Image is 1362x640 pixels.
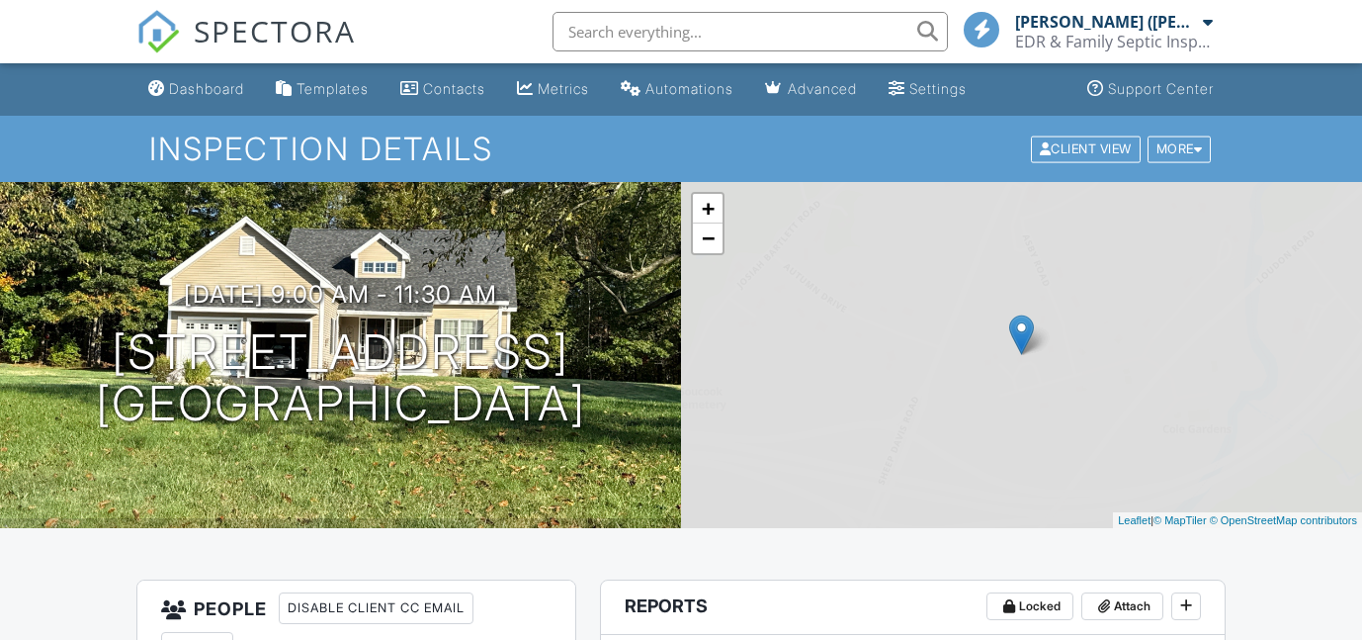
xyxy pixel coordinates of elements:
h1: Inspection Details [149,132,1214,166]
div: Automations [645,80,733,97]
a: © OpenStreetMap contributors [1210,514,1357,526]
a: Contacts [392,71,493,108]
a: Client View [1029,140,1146,155]
input: Search everything... [553,12,948,51]
div: Support Center [1108,80,1214,97]
div: Settings [909,80,967,97]
img: The Best Home Inspection Software - Spectora [136,10,180,53]
h1: [STREET_ADDRESS] [GEOGRAPHIC_DATA] [96,326,586,431]
a: Templates [268,71,377,108]
div: Dashboard [169,80,244,97]
a: Metrics [509,71,597,108]
div: Templates [297,80,369,97]
div: More [1148,136,1212,162]
a: Leaflet [1118,514,1150,526]
a: SPECTORA [136,27,356,68]
a: Settings [881,71,975,108]
div: EDR & Family Septic Inspections LLC [1015,32,1213,51]
div: Advanced [788,80,857,97]
div: Disable Client CC Email [279,593,473,624]
a: Zoom out [693,224,723,253]
div: [PERSON_NAME] ([PERSON_NAME]) [PERSON_NAME] [1015,12,1198,32]
a: Dashboard [140,71,252,108]
div: Contacts [423,80,485,97]
div: | [1113,512,1362,529]
a: © MapTiler [1153,514,1207,526]
div: Client View [1031,136,1141,162]
div: Metrics [538,80,589,97]
h3: [DATE] 9:00 am - 11:30 am [184,281,497,308]
a: Zoom in [693,194,723,224]
a: Automations (Basic) [613,71,741,108]
a: Support Center [1079,71,1222,108]
a: Advanced [757,71,865,108]
span: SPECTORA [194,10,356,51]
